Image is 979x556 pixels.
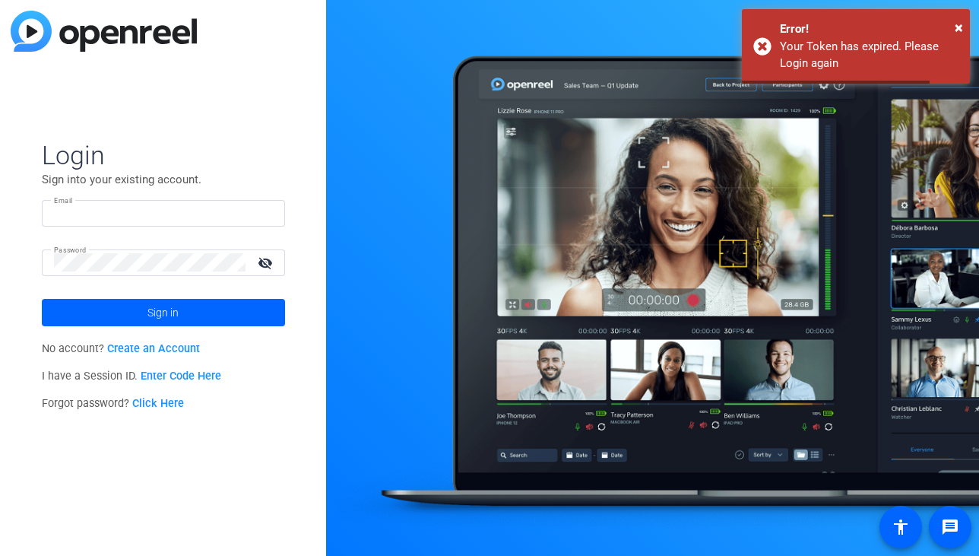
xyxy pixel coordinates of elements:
[42,299,285,326] button: Sign in
[141,370,221,383] a: Enter Code Here
[42,397,185,410] span: Forgot password?
[780,38,958,72] div: Your Token has expired. Please Login again
[892,518,910,536] mat-icon: accessibility
[132,397,184,410] a: Click Here
[42,139,285,171] span: Login
[107,342,200,355] a: Create an Account
[11,11,197,52] img: blue-gradient.svg
[54,246,87,254] mat-label: Password
[42,370,222,383] span: I have a Session ID.
[249,252,285,274] mat-icon: visibility_off
[42,171,285,188] p: Sign into your existing account.
[54,204,273,222] input: Enter Email Address
[955,16,963,39] button: Close
[955,18,963,37] span: ×
[147,294,179,332] span: Sign in
[54,196,73,205] mat-label: Email
[42,342,201,355] span: No account?
[780,21,958,38] div: Error!
[941,518,959,536] mat-icon: message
